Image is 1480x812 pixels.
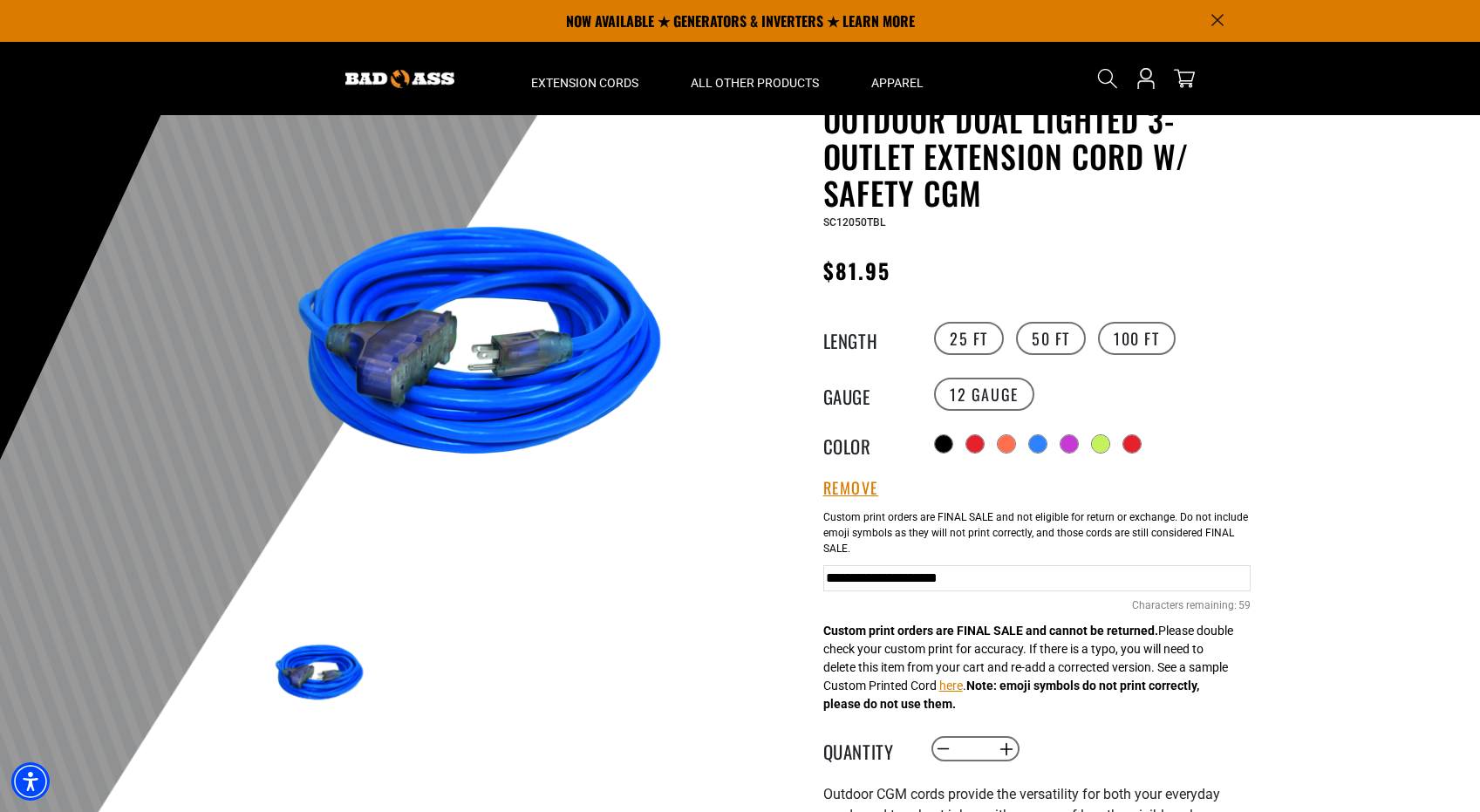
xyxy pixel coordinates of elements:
[934,322,1004,355] label: 25 FT
[823,479,879,498] button: Remove
[269,146,689,566] img: blue
[823,101,1251,211] h1: Outdoor Dual Lighted 3-Outlet Extension Cord w/ Safety CGM
[269,625,370,727] img: blue
[1098,322,1176,355] label: 100 FT
[845,42,950,115] summary: Apparel
[823,327,911,350] legend: Length
[934,378,1034,411] label: 12 Gauge
[871,75,924,91] span: Apparel
[1094,65,1122,92] summary: Search
[1170,68,1198,89] a: cart
[823,738,911,761] label: Quantity
[823,679,1199,711] strong: Note: emoji symbols do not print correctly, please do not use them.
[505,42,665,115] summary: Extension Cords
[823,255,890,286] span: $81.95
[665,42,845,115] summary: All Other Products
[823,383,911,406] legend: Gauge
[345,70,454,88] img: Bad Ass Extension Cords
[823,216,885,229] span: SC12050TBL
[1238,597,1251,613] span: 59
[691,75,819,91] span: All Other Products
[1132,42,1160,115] a: Open this option
[823,433,911,455] legend: Color
[11,762,50,801] div: Accessibility Menu
[1016,322,1086,355] label: 50 FT
[1132,599,1237,611] span: Characters remaining:
[531,75,638,91] span: Extension Cords
[939,677,963,695] button: here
